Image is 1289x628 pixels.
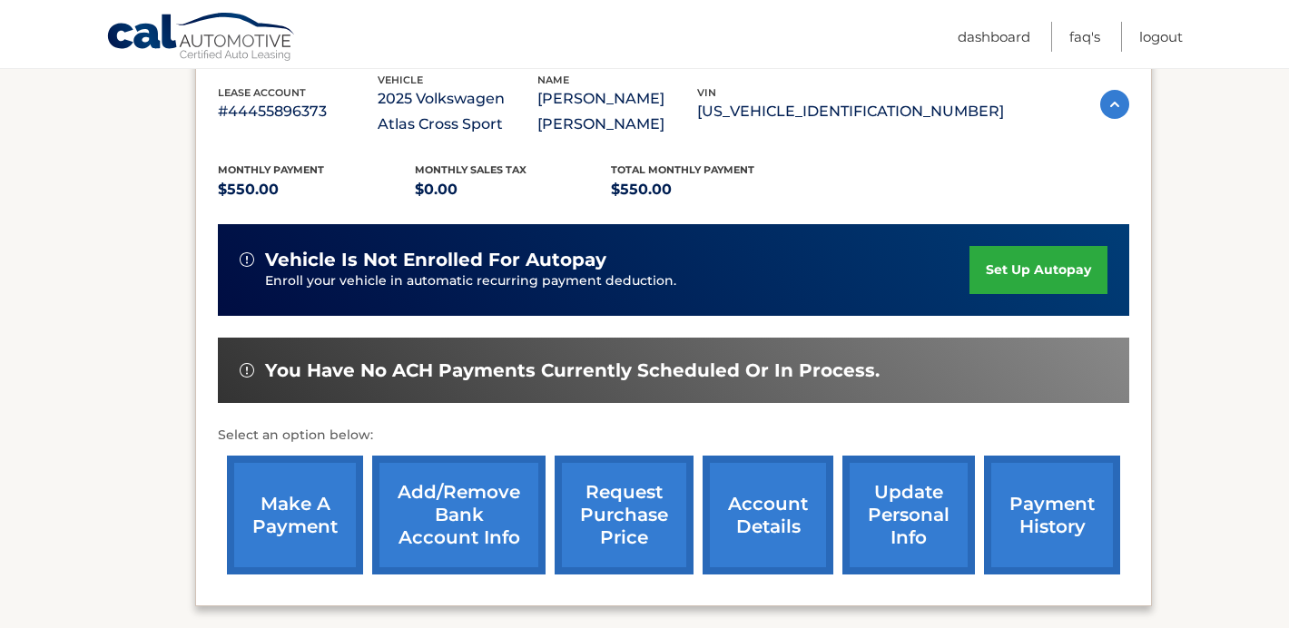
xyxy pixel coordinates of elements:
span: Total Monthly Payment [611,163,754,176]
a: payment history [984,456,1120,574]
a: Logout [1139,22,1183,52]
span: lease account [218,86,306,99]
a: FAQ's [1069,22,1100,52]
p: #44455896373 [218,99,378,124]
p: Select an option below: [218,425,1129,446]
img: alert-white.svg [240,363,254,378]
a: set up autopay [969,246,1107,294]
a: Dashboard [958,22,1030,52]
p: $550.00 [218,177,415,202]
a: Add/Remove bank account info [372,456,546,574]
a: Cal Automotive [106,12,297,64]
span: vehicle [378,74,423,86]
a: update personal info [842,456,975,574]
p: $0.00 [415,177,612,202]
p: 2025 Volkswagen Atlas Cross Sport [378,86,537,137]
span: You have no ACH payments currently scheduled or in process. [265,359,880,382]
a: make a payment [227,456,363,574]
p: Enroll your vehicle in automatic recurring payment deduction. [265,271,969,291]
span: name [537,74,569,86]
span: vehicle is not enrolled for autopay [265,249,606,271]
p: $550.00 [611,177,808,202]
p: [US_VEHICLE_IDENTIFICATION_NUMBER] [697,99,1004,124]
p: [PERSON_NAME] [PERSON_NAME] [537,86,697,137]
img: accordion-active.svg [1100,90,1129,119]
span: Monthly Payment [218,163,324,176]
a: account details [703,456,833,574]
span: vin [697,86,716,99]
img: alert-white.svg [240,252,254,267]
a: request purchase price [555,456,694,574]
span: Monthly sales Tax [415,163,526,176]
